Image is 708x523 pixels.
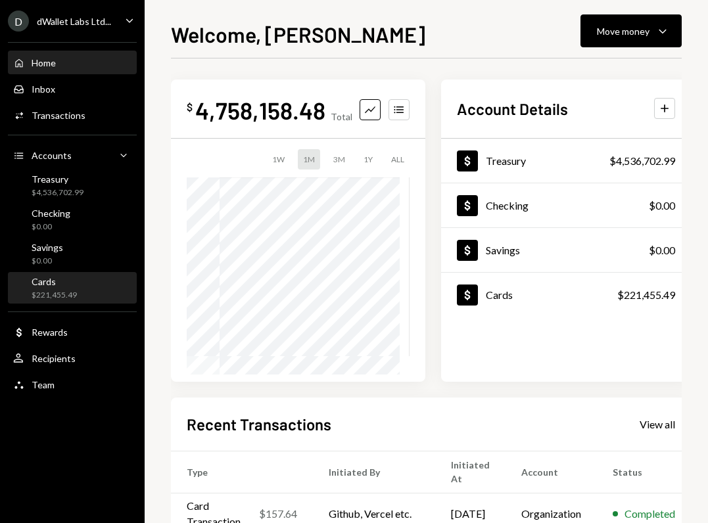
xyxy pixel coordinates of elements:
h2: Recent Transactions [187,413,331,435]
div: Inbox [32,83,55,95]
div: Cards [32,276,77,287]
div: $0.00 [32,256,63,267]
div: $157.64 [259,506,297,522]
a: Inbox [8,77,137,101]
div: Checking [486,199,529,212]
div: $ [187,101,193,114]
div: 1Y [358,149,378,170]
div: Home [32,57,56,68]
div: $4,536,702.99 [609,153,675,169]
div: Savings [486,244,520,256]
a: Transactions [8,103,137,127]
div: Move money [597,24,649,38]
a: Home [8,51,137,74]
div: View all [640,418,675,431]
div: Checking [32,208,70,219]
a: Cards$221,455.49 [441,273,691,317]
div: dWallet Labs Ltd... [37,16,111,27]
th: Initiated At [435,451,506,493]
a: Checking$0.00 [8,204,137,235]
div: ALL [386,149,410,170]
th: Initiated By [313,451,435,493]
div: Completed [625,506,675,522]
div: Recipients [32,353,76,364]
div: Savings [32,242,63,253]
a: View all [640,417,675,431]
th: Type [171,451,313,493]
a: Treasury$4,536,702.99 [8,170,137,201]
div: 4,758,158.48 [195,95,325,125]
div: 3M [328,149,350,170]
button: Move money [580,14,682,47]
div: $221,455.49 [32,290,77,301]
a: Recipients [8,346,137,370]
div: Total [331,111,352,122]
a: Savings$0.00 [8,238,137,269]
div: $0.00 [32,221,70,233]
a: Savings$0.00 [441,228,691,272]
div: Accounts [32,150,72,161]
div: Cards [486,288,513,301]
h1: Welcome, [PERSON_NAME] [171,21,425,47]
div: $4,536,702.99 [32,187,83,198]
th: Status [597,451,691,493]
div: Treasury [486,154,526,167]
div: D [8,11,29,32]
div: $221,455.49 [617,287,675,303]
div: $0.00 [649,198,675,214]
h2: Account Details [457,98,568,120]
div: 1W [267,149,290,170]
th: Account [506,451,597,493]
a: Cards$221,455.49 [8,272,137,304]
a: Rewards [8,320,137,344]
a: Accounts [8,143,137,167]
a: Team [8,373,137,396]
div: Rewards [32,327,68,338]
a: Treasury$4,536,702.99 [441,139,691,183]
div: Team [32,379,55,390]
a: Checking$0.00 [441,183,691,227]
div: $0.00 [649,242,675,258]
div: Transactions [32,110,85,121]
div: 1M [298,149,320,170]
div: Treasury [32,173,83,185]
